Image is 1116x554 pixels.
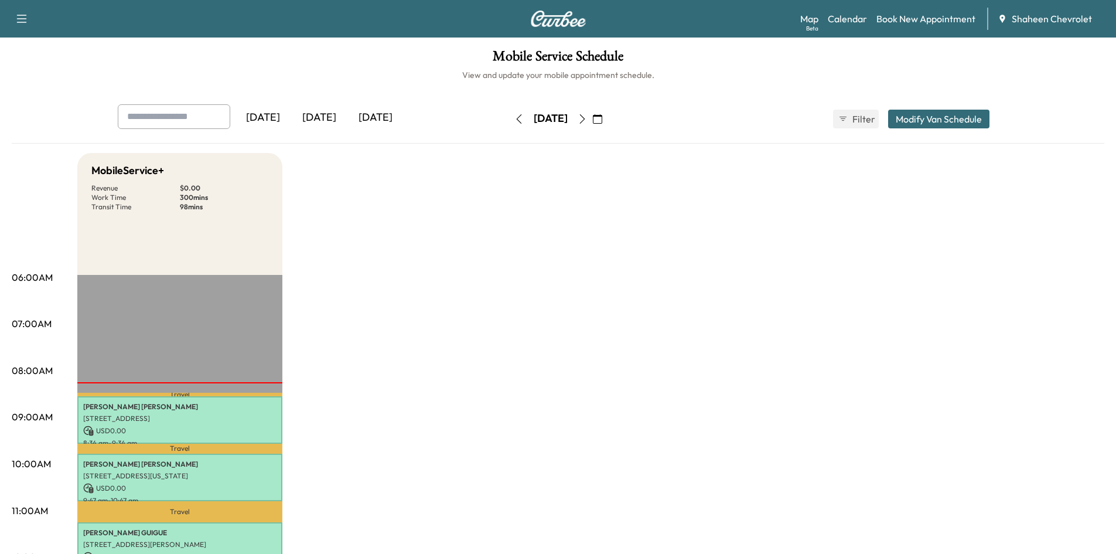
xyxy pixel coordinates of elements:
p: USD 0.00 [83,426,277,436]
a: Book New Appointment [876,12,975,26]
h1: Mobile Service Schedule [12,49,1104,69]
div: [DATE] [291,104,347,131]
div: [DATE] [534,111,568,126]
p: [PERSON_NAME] GUIGUE [83,528,277,538]
p: [STREET_ADDRESS][US_STATE] [83,471,277,481]
p: 07:00AM [12,317,52,331]
p: [PERSON_NAME] [PERSON_NAME] [83,460,277,469]
p: 9:47 am - 10:47 am [83,496,277,505]
a: Calendar [828,12,867,26]
p: 11:00AM [12,504,48,518]
p: Travel [77,393,282,396]
h5: MobileService+ [91,162,164,179]
span: Filter [852,112,873,126]
p: [STREET_ADDRESS][PERSON_NAME] [83,540,277,549]
span: Shaheen Chevrolet [1012,12,1092,26]
p: Travel [77,501,282,522]
p: USD 0.00 [83,483,277,494]
div: [DATE] [235,104,291,131]
p: 08:00AM [12,363,53,378]
p: 06:00AM [12,270,53,284]
p: 8:34 am - 9:34 am [83,439,277,448]
button: Modify Van Schedule [888,110,989,128]
img: Curbee Logo [530,11,586,27]
p: 09:00AM [12,410,53,424]
div: Beta [806,24,818,33]
p: Travel [77,444,282,454]
p: 300 mins [180,193,268,202]
p: 98 mins [180,202,268,212]
p: [STREET_ADDRESS] [83,414,277,423]
p: Revenue [91,183,180,193]
p: 10:00AM [12,457,51,471]
p: $ 0.00 [180,183,268,193]
a: MapBeta [800,12,818,26]
p: Work Time [91,193,180,202]
p: [PERSON_NAME] [PERSON_NAME] [83,402,277,412]
button: Filter [833,110,879,128]
div: [DATE] [347,104,404,131]
p: Transit Time [91,202,180,212]
h6: View and update your mobile appointment schedule. [12,69,1104,81]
